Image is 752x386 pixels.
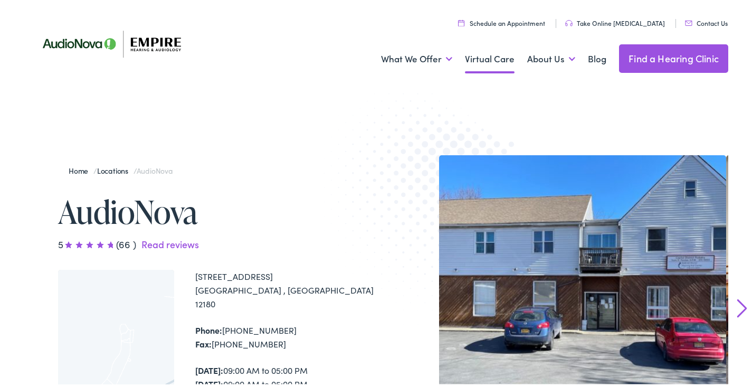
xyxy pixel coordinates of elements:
[565,16,665,25] a: Take Online [MEDICAL_DATA]
[381,37,452,77] a: What We Offer
[195,336,212,347] strong: Fax:
[195,268,380,308] div: [STREET_ADDRESS] [GEOGRAPHIC_DATA] , [GEOGRAPHIC_DATA] 12180
[737,297,747,316] a: Next
[458,17,464,24] img: utility icon
[565,18,573,24] img: utility icon
[527,37,575,77] a: About Us
[619,42,728,71] a: Find a Hearing Clinic
[58,192,380,227] h1: AudioNova
[141,236,199,249] a: Read reviews
[195,362,223,374] strong: [DATE]:
[685,16,728,25] a: Contact Us
[69,163,93,174] a: Home
[685,18,692,24] img: utility icon
[97,163,134,174] a: Locations
[588,37,606,77] a: Blog
[195,322,222,334] strong: Phone:
[465,37,515,77] a: Virtual Care
[58,236,116,249] span: 5
[58,235,380,249] div: (66 )
[195,322,380,349] div: [PHONE_NUMBER] [PHONE_NUMBER]
[69,163,173,174] span: / /
[137,163,173,174] span: AudioNova
[458,16,545,25] a: Schedule an Appointment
